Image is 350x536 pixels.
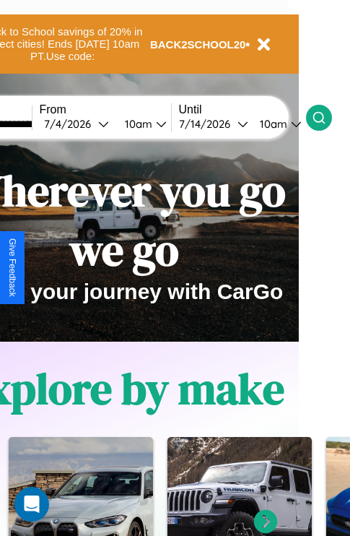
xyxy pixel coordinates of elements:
div: 7 / 14 / 2026 [179,117,237,131]
button: 10am [248,116,306,131]
div: Give Feedback [7,238,17,297]
button: 7/4/2026 [40,116,113,131]
b: BACK2SCHOOL20 [150,38,246,51]
label: From [40,103,171,116]
div: Open Intercom Messenger [14,487,49,522]
div: 7 / 4 / 2026 [44,117,98,131]
button: 10am [113,116,171,131]
label: Until [179,103,306,116]
div: 10am [118,117,156,131]
div: 10am [253,117,291,131]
